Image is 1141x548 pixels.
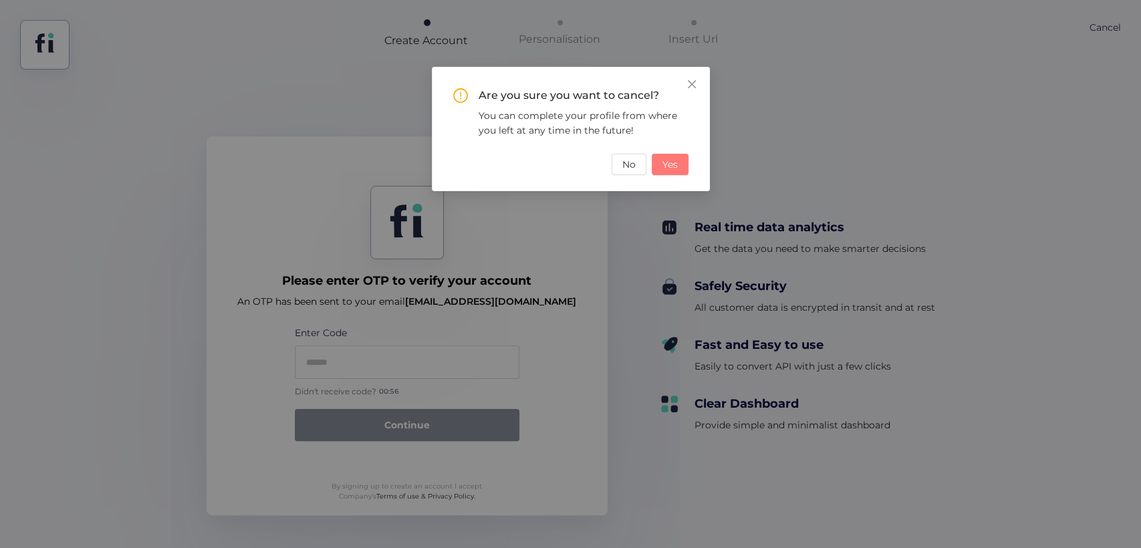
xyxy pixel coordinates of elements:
[479,108,688,138] div: You can complete your profile from where you left at any time in the future!
[622,157,636,172] span: No
[612,154,646,175] button: No
[662,157,678,172] span: Yes
[479,89,659,102] span: Are you sure you want to cancel?
[652,154,688,175] button: Yes
[674,67,710,103] button: Close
